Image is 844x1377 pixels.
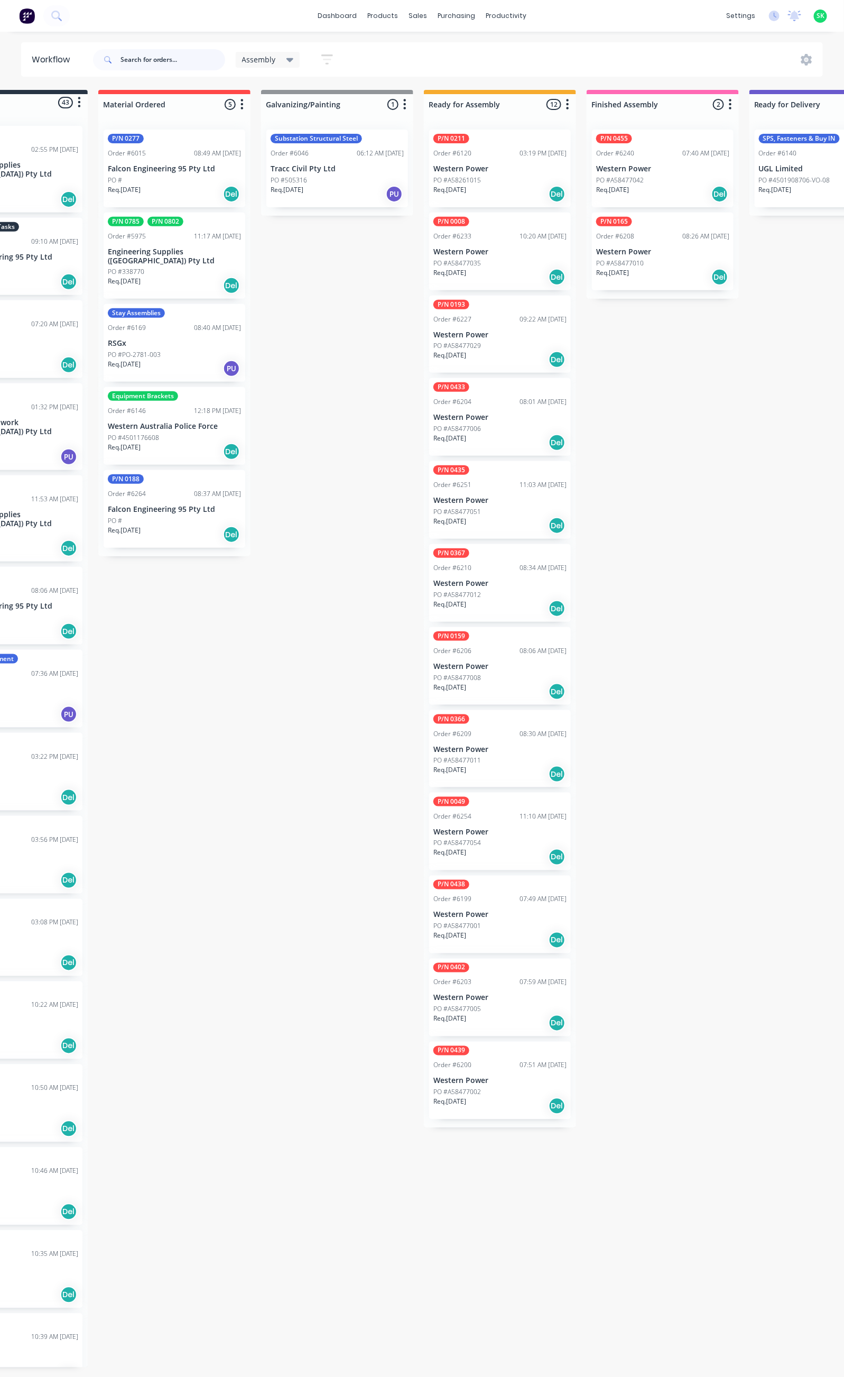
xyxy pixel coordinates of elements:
[433,911,567,920] p: Western Power
[433,765,466,775] p: Req. [DATE]
[31,1000,78,1010] div: 10:22 AM [DATE]
[147,217,183,226] div: P/N 0802
[433,745,567,754] p: Western Power
[223,277,240,294] div: Del
[433,331,567,339] p: Western Power
[549,434,565,451] div: Del
[108,247,241,265] p: Engineering Supplies ([GEOGRAPHIC_DATA]) Pty Ltd
[520,480,567,490] div: 11:03 AM [DATE]
[433,217,469,226] div: P/N 0008
[433,828,567,837] p: Western Power
[520,646,567,656] div: 08:06 AM [DATE]
[817,11,824,21] span: SK
[108,433,159,443] p: PO #4501176608
[520,315,567,324] div: 09:22 AM [DATE]
[433,994,567,1003] p: Western Power
[596,134,632,143] div: P/N 0455
[386,186,403,203] div: PU
[60,954,77,971] div: Del
[596,259,644,268] p: PO #A58477010
[31,494,78,504] div: 11:53 AM [DATE]
[271,134,362,143] div: Substation Structural Steel
[108,308,165,318] div: Stay Assemblies
[433,812,471,821] div: Order #6254
[433,134,469,143] div: P/N 0211
[271,185,303,195] p: Req. [DATE]
[433,300,469,309] div: P/N 0193
[549,683,565,700] div: Del
[429,213,571,290] div: P/N 0008Order #623310:20 AM [DATE]Western PowerPO #A58477035Req.[DATE]Del
[433,247,567,256] p: Western Power
[433,600,466,609] p: Req. [DATE]
[108,505,241,514] p: Falcon Engineering 95 Pty Ltd
[433,1088,481,1097] p: PO #A58477002
[520,978,567,987] div: 07:59 AM [DATE]
[60,789,77,806] div: Del
[108,164,241,173] p: Falcon Engineering 95 Pty Ltd
[433,232,471,241] div: Order #6233
[433,590,481,600] p: PO #A58477012
[433,963,469,972] div: P/N 0402
[429,793,571,870] div: P/N 0049Order #625411:10 AM [DATE]Western PowerPO #A58477054Req.[DATE]Del
[31,1250,78,1259] div: 10:35 AM [DATE]
[60,706,77,723] div: PU
[60,540,77,557] div: Del
[433,1046,469,1055] div: P/N 0439
[549,269,565,286] div: Del
[194,406,241,416] div: 12:18 PM [DATE]
[223,186,240,203] div: Del
[429,876,571,953] div: P/N 0438Order #619907:49 AM [DATE]Western PowerPO #A58477001Req.[DATE]Del
[108,267,144,277] p: PO #338770
[433,756,481,765] p: PO #A58477011
[759,149,797,158] div: Order #6140
[433,315,471,324] div: Order #6227
[433,579,567,588] p: Western Power
[429,627,571,705] div: P/N 0159Order #620608:06 AM [DATE]Western PowerPO #A58477008Req.[DATE]Del
[596,247,729,256] p: Western Power
[31,145,78,154] div: 02:55 PM [DATE]
[592,130,734,207] div: P/N 0455Order #624007:40 AM [DATE]Western PowerPO #A58477042Req.[DATE]Del
[759,185,792,195] p: Req. [DATE]
[596,176,644,185] p: PO #A58477042
[312,8,362,24] a: dashboard
[433,185,466,195] p: Req. [DATE]
[433,465,469,475] div: P/N 0435
[433,397,471,407] div: Order #6204
[108,176,122,185] p: PO #
[433,1097,466,1107] p: Req. [DATE]
[60,356,77,373] div: Del
[194,149,241,158] div: 08:49 AM [DATE]
[429,544,571,622] div: P/N 0367Order #621008:34 AM [DATE]Western PowerPO #A58477012Req.[DATE]Del
[108,323,146,333] div: Order #6169
[31,237,78,246] div: 09:10 AM [DATE]
[596,185,629,195] p: Req. [DATE]
[433,848,466,858] p: Req. [DATE]
[31,1167,78,1176] div: 10:46 AM [DATE]
[433,507,481,517] p: PO #A58477051
[433,496,567,505] p: Western Power
[759,176,830,185] p: PO #4501908706-VO-08
[433,729,471,739] div: Order #6209
[433,895,471,904] div: Order #6199
[433,517,466,526] p: Req. [DATE]
[549,932,565,949] div: Del
[242,54,276,65] span: Assembly
[108,350,161,360] p: PO #PO-2781-003
[429,296,571,373] div: P/N 0193Order #622709:22 AM [DATE]Western PowerPO #A58477029Req.[DATE]Del
[433,382,469,392] div: P/N 0433
[433,268,466,278] p: Req. [DATE]
[480,8,532,24] div: productivity
[433,563,471,573] div: Order #6210
[60,448,77,465] div: PU
[104,213,245,299] div: P/N 0785P/N 0802Order #597511:17 AM [DATE]Engineering Supplies ([GEOGRAPHIC_DATA]) Pty LtdPO #338...
[433,1005,481,1014] p: PO #A58477005
[429,959,571,1036] div: P/N 0402Order #620307:59 AM [DATE]Western PowerPO #A58477005Req.[DATE]Del
[549,351,565,368] div: Del
[108,232,146,241] div: Order #5975
[520,563,567,573] div: 08:34 AM [DATE]
[223,526,240,543] div: Del
[60,1121,77,1137] div: Del
[108,217,144,226] div: P/N 0785
[429,1042,571,1119] div: P/N 0439Order #620007:51 AM [DATE]Western PowerPO #A58477002Req.[DATE]Del
[120,49,225,70] input: Search for orders...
